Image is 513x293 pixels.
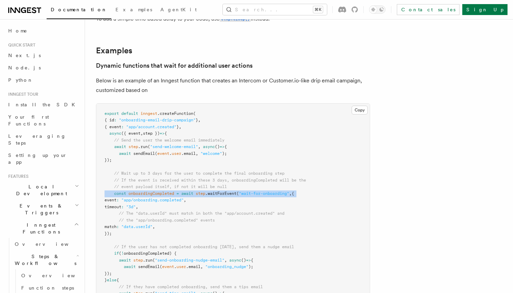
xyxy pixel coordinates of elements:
span: : [117,198,119,202]
span: "onboarding-email-drip-campaign" [119,118,196,122]
p: Below is an example of an Inngest function that creates an Intercom or Customer.io-like drip emai... [96,76,370,95]
span: step [133,258,143,263]
a: Node.js [5,62,81,74]
span: { event [105,124,121,129]
button: Local Development [5,181,81,200]
span: async [109,131,121,136]
span: ({ event [121,131,141,136]
button: Toggle dark mode [369,5,386,14]
a: Dynamic functions that wait for additional user actions [96,61,253,70]
span: onboardingCompleted) { [124,251,176,256]
span: await [119,258,131,263]
span: // The "data.userId" must match in both the "app/account.created" and [119,211,284,216]
span: { [292,191,294,196]
span: }); [105,231,112,236]
span: ( [193,111,196,116]
span: step [196,191,205,196]
span: => [246,258,251,263]
span: . [169,151,172,156]
span: inngest [141,111,157,116]
span: Leveraging Steps [8,133,66,146]
span: , [198,144,200,149]
span: Python [8,77,33,83]
span: "app/onboarding.completed" [121,198,184,202]
a: Examples [111,2,156,18]
a: Sign Up [462,4,508,15]
span: , [152,224,155,229]
span: // Send the user the welcome email immediately [114,138,224,143]
span: match [105,224,117,229]
span: () [241,258,246,263]
span: ); [248,264,253,269]
span: // If the user has not completed onboarding [DATE], send them a nudge email [114,244,294,249]
span: ); [222,151,227,156]
span: "send-welcome-email" [150,144,198,149]
span: Features [5,174,28,179]
a: Your first Functions [5,111,81,130]
span: await [114,144,126,149]
span: export [105,111,119,116]
span: Node.js [8,65,41,70]
span: const [114,191,126,196]
span: step [129,144,138,149]
span: { [164,131,167,136]
span: event [105,198,117,202]
button: Inngest Functions [5,219,81,238]
span: "app/account.created" [126,124,176,129]
span: ( [148,144,150,149]
span: ( [119,251,121,256]
span: event [162,264,174,269]
span: } [196,118,198,122]
span: user [176,264,186,269]
span: Examples [115,7,152,12]
span: , [179,124,181,129]
a: Install the SDK [5,98,81,111]
span: .email [181,151,196,156]
span: async [203,144,215,149]
span: , [196,151,198,156]
span: ( [236,191,239,196]
span: { [251,258,253,263]
span: Overview [15,241,85,247]
span: else [107,278,117,282]
a: step.sleep() [220,15,251,22]
span: "wait-for-onboarding" [239,191,289,196]
span: Inngest tour [5,92,38,97]
span: .createFunction [157,111,193,116]
span: sendEmail [133,151,155,156]
span: // Wait up to 3 days for the user to complete the final onboarding step [114,171,284,176]
span: ( [160,264,162,269]
span: Steps & Workflows [12,253,76,267]
span: , [224,258,227,263]
span: onboardingCompleted [129,191,174,196]
span: { id [105,118,114,122]
button: Events & Triggers [5,200,81,219]
span: . [174,264,176,269]
span: Inngest Functions [5,222,74,235]
span: : [114,118,117,122]
span: , [136,204,138,209]
span: => [160,131,164,136]
span: // If they have completed onboarding, send them a tips email [119,284,263,289]
span: Install the SDK [8,102,79,107]
span: "welcome" [200,151,222,156]
kbd: ⌘K [313,6,323,13]
span: Next.js [8,53,41,58]
span: ! [121,251,124,256]
span: } [176,124,179,129]
a: Home [5,25,81,37]
span: "send-onboarding-nudge-email" [155,258,224,263]
span: .run [143,258,152,263]
span: "data.userId" [121,224,152,229]
span: Overview [21,273,92,278]
a: Setting up your app [5,149,81,168]
span: event [157,151,169,156]
span: , [200,264,203,269]
span: () [215,144,220,149]
span: sendEmail [138,264,160,269]
span: user [172,151,181,156]
span: Home [8,27,27,34]
span: // event payload itself, if not it will be null [114,184,227,189]
span: { [117,278,119,282]
span: , [184,198,186,202]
